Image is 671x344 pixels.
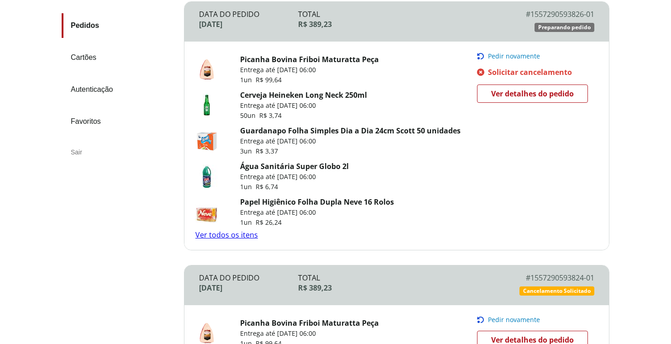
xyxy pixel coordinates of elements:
[199,19,298,29] div: [DATE]
[199,9,298,19] div: Data do Pedido
[240,208,394,217] p: Entrega até [DATE] 06:00
[240,218,256,227] span: 1 un
[240,101,367,110] p: Entrega até [DATE] 06:00
[488,67,572,77] span: Solicitar cancelamento
[240,147,256,155] span: 3 un
[62,13,177,38] a: Pedidos
[62,45,177,70] a: Cartões
[240,182,256,191] span: 1 un
[496,9,595,19] div: # 1557290593826-01
[195,165,218,188] img: Água Sanitária Super Globo 2l
[256,218,282,227] span: R$ 26,24
[240,161,349,171] a: Água Sanitária Super Globo 2l
[240,90,367,100] a: Cerveja Heineken Long Neck 250ml
[240,65,379,74] p: Entrega até [DATE] 06:00
[62,77,177,102] a: Autenticação
[199,283,298,293] div: [DATE]
[298,273,496,283] div: Total
[240,54,379,64] a: Picanha Bovina Friboi Maturatta Peça
[488,316,540,323] span: Pedir novamente
[62,141,177,163] div: Sair
[496,273,595,283] div: # 1557290593824-01
[62,109,177,134] a: Favoritos
[240,318,379,328] a: Picanha Bovina Friboi Maturatta Peça
[240,126,461,136] a: Guardanapo Folha Simples Dia a Dia 24cm Scott 50 unidades
[240,329,379,338] p: Entrega até [DATE] 06:00
[491,87,574,101] span: Ver detalhes do pedido
[240,111,259,120] span: 50 un
[256,147,278,155] span: R$ 3,37
[477,53,594,60] button: Pedir novamente
[477,316,594,323] button: Pedir novamente
[195,230,258,240] a: Ver todos os itens
[195,94,218,116] img: Cerveja Heineken Long Neck 250ml
[538,24,591,31] span: Preparando pedido
[240,197,394,207] a: Papel Higiênico Folha Dupla Neve 16 Rolos
[298,283,496,293] div: R$ 389,23
[259,111,282,120] span: R$ 3,74
[523,287,591,295] span: Cancelamento Solicitado
[488,53,540,60] span: Pedir novamente
[477,67,594,77] a: Solicitar cancelamento
[195,201,218,223] img: Papel Higiênico Folha Dupla Neve 16 Rolos
[256,182,278,191] span: R$ 6,74
[256,75,282,84] span: R$ 99,64
[240,172,349,181] p: Entrega até [DATE] 06:00
[298,9,496,19] div: Total
[240,75,256,84] span: 1 un
[477,85,588,103] a: Ver detalhes do pedido
[195,58,218,81] img: Picanha Bovina Friboi Maturatta Peça
[298,19,496,29] div: R$ 389,23
[199,273,298,283] div: Data do Pedido
[195,129,218,152] img: Guardanapo Folha Simples Dia a Dia 24cm Scott 50 unidades
[240,137,461,146] p: Entrega até [DATE] 06:00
